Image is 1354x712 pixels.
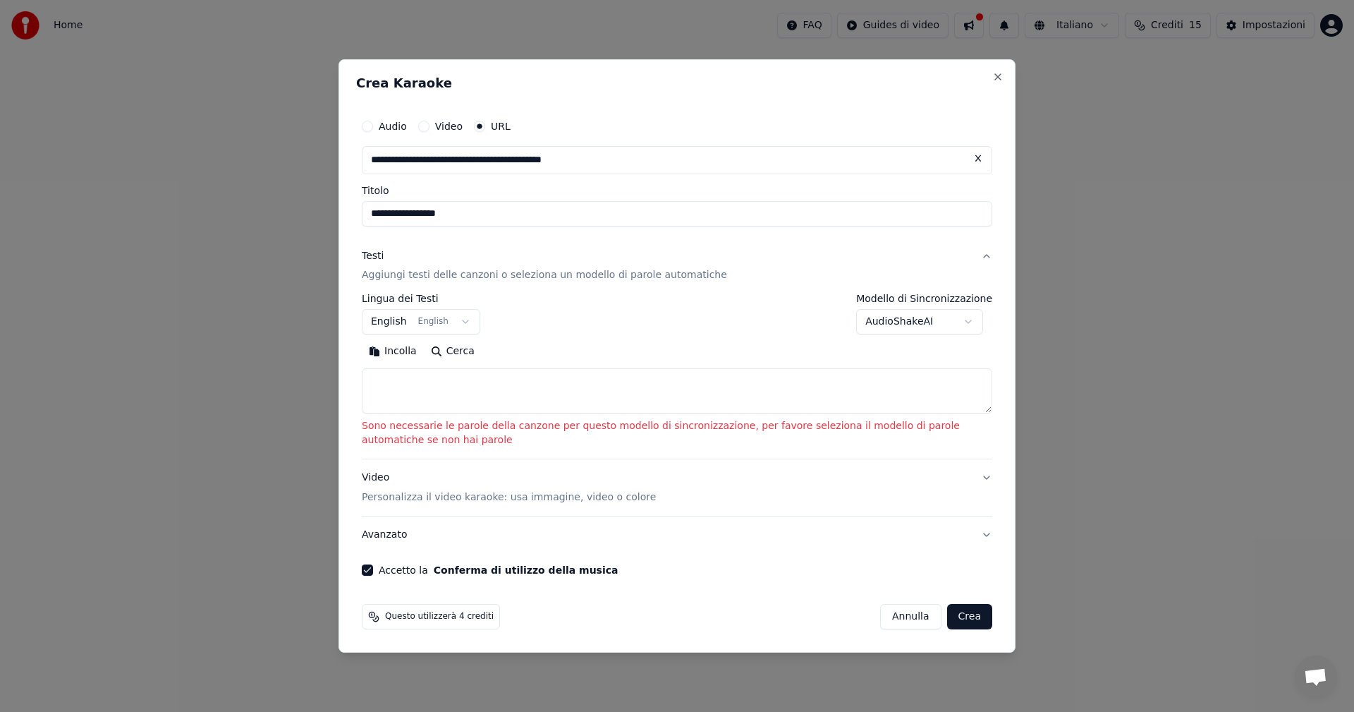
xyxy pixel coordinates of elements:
button: Cerca [424,341,482,363]
label: Video [435,121,463,131]
h2: Crea Karaoke [356,77,998,90]
label: Titolo [362,186,992,195]
label: Modello di Sincronizzazione [856,294,992,304]
label: Accetto la [379,565,618,575]
button: Avanzato [362,517,992,553]
button: VideoPersonalizza il video karaoke: usa immagine, video o colore [362,459,992,516]
button: Incolla [362,341,424,363]
p: Sono necessarie le parole della canzone per questo modello di sincronizzazione, per favore selezi... [362,420,992,448]
button: Accetto la [434,565,618,575]
button: Annulla [880,604,941,629]
div: Video [362,471,656,505]
button: Crea [947,604,992,629]
div: Testi [362,249,384,263]
label: URL [491,121,511,131]
p: Aggiungi testi delle canzoni o seleziona un modello di parole automatiche [362,269,727,283]
p: Personalizza il video karaoke: usa immagine, video o colore [362,490,656,505]
button: TestiAggiungi testi delle canzoni o seleziona un modello di parole automatiche [362,238,992,294]
label: Audio [379,121,407,131]
label: Lingua dei Testi [362,294,480,304]
span: Questo utilizzerà 4 crediti [385,611,494,622]
div: TestiAggiungi testi delle canzoni o seleziona un modello di parole automatiche [362,294,992,459]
